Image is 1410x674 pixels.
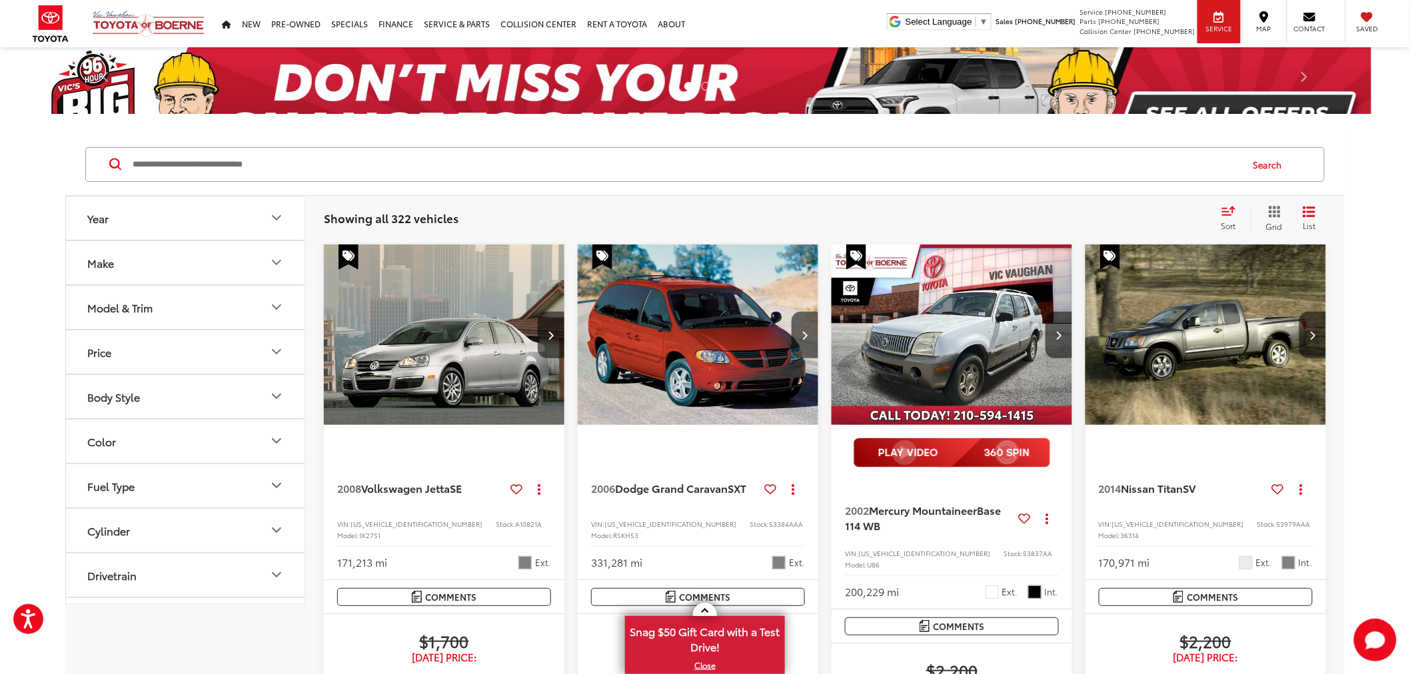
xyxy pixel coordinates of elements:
button: Actions [528,477,551,500]
div: 2014 Nissan Titan SV 0 [1085,244,1327,426]
span: Glacier White [1239,556,1253,569]
span: Stock: [750,519,769,529]
div: Color [269,433,285,449]
span: Comments [426,591,477,603]
span: Mercury Mountaineer [869,502,977,517]
span: Map [1249,24,1279,33]
div: Drivetrain [87,569,137,581]
img: 2014 Nissan Titan SV [1085,244,1327,426]
img: 2002 Mercury Mountaineer Base 114 WB [831,244,1073,426]
img: 2006 Dodge Grand Caravan SXT [577,244,820,426]
div: Model & Trim [87,301,153,314]
div: Price [87,346,111,358]
span: 53979AAA [1277,519,1311,529]
span: Special [592,244,612,270]
span: [US_VEHICLE_IDENTIFICATION_NUMBER] [1112,519,1244,529]
span: [PHONE_NUMBER] [1015,16,1076,26]
div: 170,971 mi [1099,555,1150,570]
span: [US_VEHICLE_IDENTIFICATION_NUMBER] [351,519,482,529]
img: Vic Vaughan Toyota of Boerne [92,10,205,37]
button: Next image [792,312,818,358]
span: 1K27S1 [359,530,380,540]
span: U86 [867,559,880,569]
button: Toggle Chat Window [1354,619,1397,661]
span: Volkswagen Jetta [361,480,450,496]
button: Comments [1099,588,1313,606]
div: Cylinder [269,522,285,538]
span: SE [450,480,462,496]
div: Body Style [87,390,140,403]
span: Stock: [1004,548,1023,558]
button: Next image [1046,312,1072,358]
span: 2006 [591,480,615,496]
div: 2006 Dodge Grand Caravan SXT 0 [577,244,820,426]
span: VIN: [591,519,604,529]
img: full motion video [854,438,1050,468]
span: ▼ [980,17,988,27]
a: 2006Dodge Grand CaravanSXT [591,481,759,496]
span: 2014 [1099,480,1121,496]
span: Ext. [789,556,805,569]
button: Next image [538,312,564,358]
span: Nissan Titan [1121,480,1183,496]
span: dropdown dots [1299,484,1302,494]
input: Search by Make, Model, or Keyword [131,149,1241,180]
div: 331,281 mi [591,555,642,570]
div: Year [269,210,285,226]
span: dropdown dots [538,484,540,494]
span: $2,200 [1099,631,1313,651]
div: Make [269,254,285,270]
span: VIN: [845,548,858,558]
span: Snag $50 Gift Card with a Test Drive! [626,617,784,658]
span: Sales [996,16,1013,26]
div: Drivetrain [269,567,285,583]
span: dropdown dots [792,484,794,494]
button: YearYear [66,196,306,240]
div: Fuel Type [269,478,285,494]
div: 200,229 mi [845,584,899,599]
span: Showing all 322 vehicles [324,210,458,226]
span: List [1303,220,1316,231]
span: 53384AAA [769,519,803,529]
span: Contact [1294,24,1325,33]
span: Oxford White Clearcoat/Mineral Gray Metallic [986,585,999,599]
span: 2002 [845,502,869,517]
span: Service [1080,7,1103,17]
button: Actions [1036,506,1059,529]
span: Int. [1299,556,1313,569]
span: Model: [337,530,359,540]
button: Tags [66,598,306,641]
span: Collision Center [1080,26,1132,36]
div: 171,213 mi [337,555,387,570]
button: Actions [782,477,805,500]
button: Comments [845,617,1059,635]
button: Grid View [1251,205,1293,232]
button: MakeMake [66,241,306,284]
span: [PHONE_NUMBER] [1099,16,1160,26]
img: Comments [920,620,930,631]
button: CylinderCylinder [66,509,306,552]
svg: Start Chat [1354,619,1397,661]
button: Comments [337,588,551,606]
span: [US_VEHICLE_IDENTIFICATION_NUMBER] [858,548,990,558]
a: 2002 Mercury Mountaineer Base 114 WB2002 Mercury Mountaineer Base 114 WB2002 Mercury Mountaineer ... [831,244,1073,426]
span: Parts [1080,16,1097,26]
div: Fuel Type [87,480,135,492]
img: Comments [412,591,422,602]
button: Search [1241,148,1301,181]
span: Base 114 WB [845,502,1001,532]
button: Body StyleBody Style [66,375,306,418]
a: 2002Mercury MountaineerBase 114 WB [845,503,1013,533]
button: Next image [1299,312,1326,358]
div: Cylinder [87,524,130,537]
span: Comments [1187,591,1239,603]
div: Body Style [269,388,285,404]
span: VIN: [1099,519,1112,529]
span: [DATE] Price: [337,651,551,664]
span: A10821A [515,519,542,529]
span: Ext. [535,556,551,569]
a: 2014 Nissan Titan SV2014 Nissan Titan SV2014 Nissan Titan SV2014 Nissan Titan SV [1085,244,1327,426]
button: Fuel TypeFuel Type [66,464,306,507]
a: 2008Volkswagen JettaSE [337,481,505,496]
img: Comments [666,591,676,602]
